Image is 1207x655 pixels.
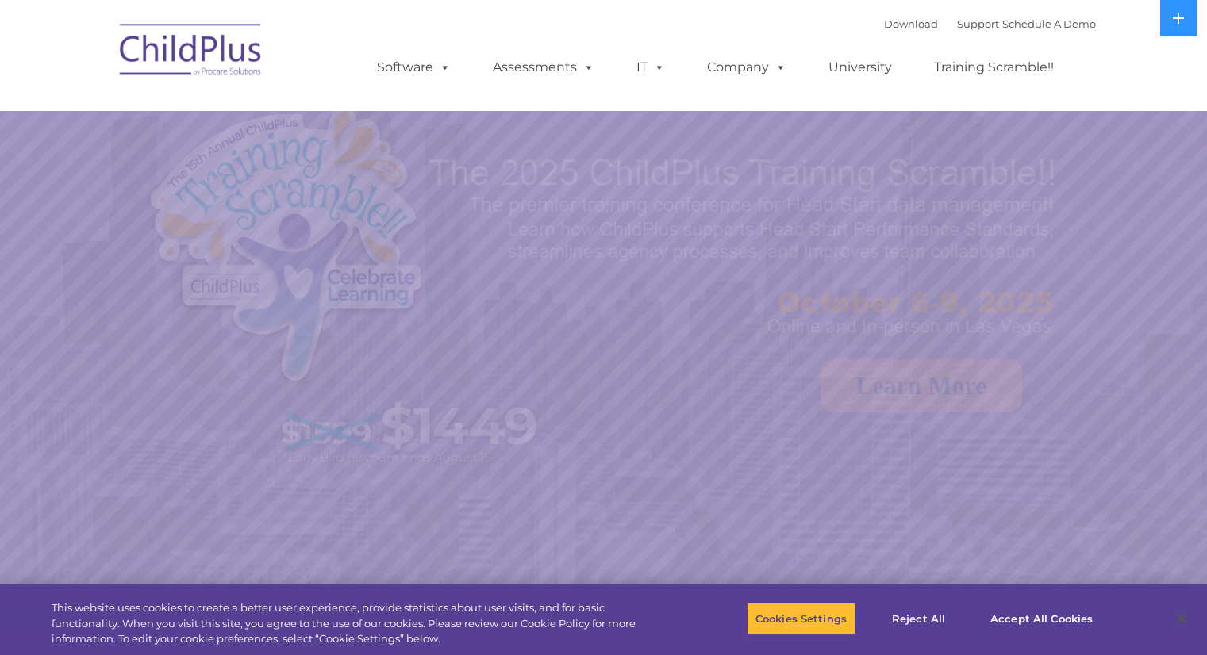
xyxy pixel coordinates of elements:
a: Download [884,17,938,30]
a: IT [621,52,681,83]
a: Training Scramble!! [918,52,1070,83]
a: Support [957,17,999,30]
a: University [813,52,908,83]
img: ChildPlus by Procare Solutions [112,13,271,92]
a: Software [361,52,467,83]
button: Close [1164,601,1199,636]
button: Reject All [869,602,968,635]
a: Schedule A Demo [1002,17,1096,30]
a: Learn More [821,359,1022,412]
button: Cookies Settings [747,602,855,635]
a: Assessments [477,52,610,83]
div: This website uses cookies to create a better user experience, provide statistics about user visit... [52,600,664,647]
font: | [884,17,1096,30]
a: Company [691,52,802,83]
button: Accept All Cookies [982,602,1101,635]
